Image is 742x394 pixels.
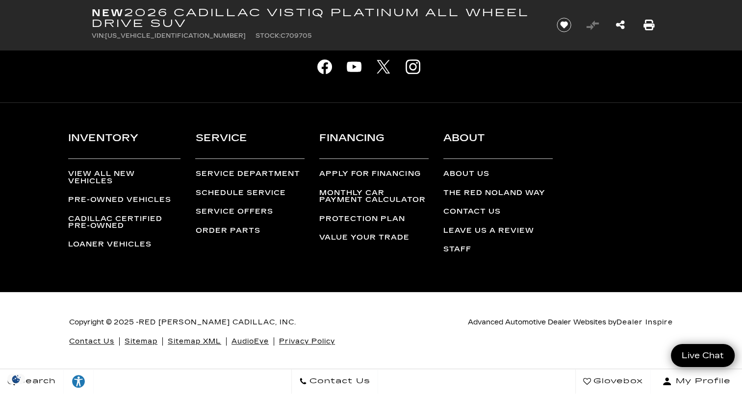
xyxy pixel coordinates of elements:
[139,318,296,326] a: Red [PERSON_NAME] Cadillac, Inc.
[195,227,305,234] a: Order Parts
[319,216,429,222] a: Protection Plan
[319,234,429,241] a: Value Your Trade
[319,171,429,177] a: Apply for Financing
[342,54,366,79] a: youtube
[64,369,94,394] a: Explore your accessibility options
[443,130,553,159] h3: About
[677,350,729,361] span: Live Chat
[5,374,27,384] img: Opt-Out Icon
[125,337,157,345] a: Sitemap
[92,32,105,39] span: VIN:
[69,316,363,329] p: Copyright © 2025 -
[468,318,673,326] span: Advanced Automotive Dealer Websites by
[616,318,673,326] a: Dealer Inspire
[231,337,269,345] a: AudioEye
[195,171,305,177] a: Service Department
[671,344,735,367] a: Live Chat
[92,7,540,29] h1: 2026 Cadillac VISTIQ Platinum All Wheel Drive SUV
[281,32,312,39] span: C709705
[195,190,305,197] a: Schedule Service
[443,190,553,197] a: The Red Noland Way
[68,197,181,203] a: Pre-Owned Vehicles
[443,208,553,215] a: Contact Us
[68,216,181,230] a: Cadillac Certified Pre-Owned
[401,54,425,79] a: instagram
[195,208,305,215] a: Service Offers
[672,375,731,389] span: My Profile
[644,18,654,32] a: Print this New 2026 Cadillac VISTIQ Platinum All Wheel Drive SUV
[68,171,181,185] a: View All New Vehicles
[307,375,370,389] span: Contact Us
[616,18,625,32] a: Share this New 2026 Cadillac VISTIQ Platinum All Wheel Drive SUV
[105,32,246,39] span: [US_VEHICLE_IDENTIFICATION_NUMBER]
[443,227,553,234] a: Leave Us a Review
[68,130,181,159] h3: Inventory
[256,32,281,39] span: Stock:
[5,374,27,384] section: Click to Open Cookie Consent Modal
[92,7,124,19] strong: New
[64,374,93,389] div: Explore your accessibility options
[69,337,114,345] a: Contact Us
[443,246,553,253] a: Staff
[168,337,221,345] a: Sitemap XML
[575,369,651,394] a: Glovebox
[68,241,181,248] a: Loaner Vehicles
[291,369,378,394] a: Contact Us
[15,375,56,389] span: Search
[319,190,429,204] a: Monthly Car Payment Calculator
[195,130,305,159] h3: Service
[651,369,742,394] button: Open user profile menu
[591,375,643,389] span: Glovebox
[319,130,429,159] h3: Financing
[279,337,335,345] a: Privacy Policy
[312,54,337,79] a: facebook
[371,54,396,79] a: X
[585,18,600,32] button: Vehicle Added To Compare List
[553,17,575,33] button: Save vehicle
[443,171,553,177] a: About Us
